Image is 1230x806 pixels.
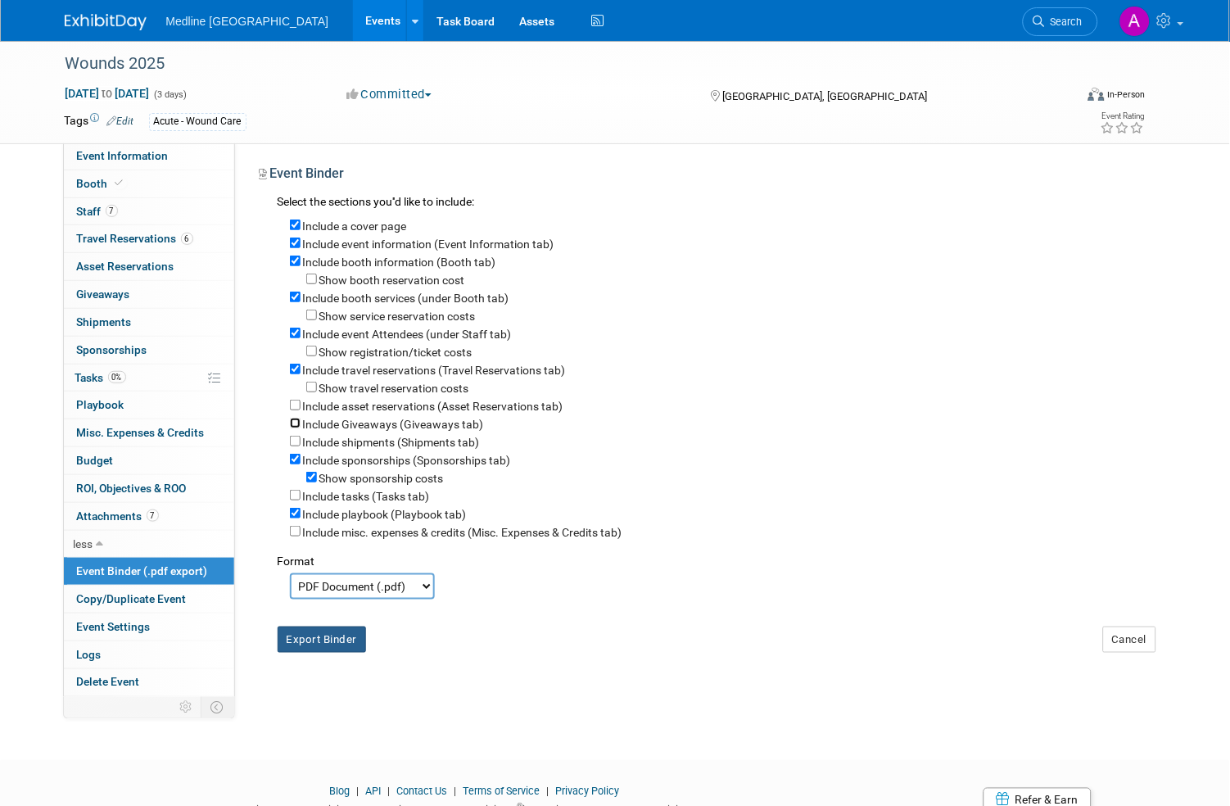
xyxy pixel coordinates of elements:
[396,786,447,798] a: Contact Us
[64,531,234,558] a: less
[64,365,234,392] a: Tasks0%
[278,541,1154,569] div: Format
[303,328,512,341] label: Include event Attendees (under Staff tab)
[319,472,444,485] label: Show sponsorship costs
[64,198,234,225] a: Staff7
[181,233,193,245] span: 6
[450,786,460,798] span: |
[986,85,1146,110] div: Event Format
[64,503,234,530] a: Attachments7
[1088,88,1105,101] img: Format-Inperson.png
[555,786,619,798] a: Privacy Policy
[303,364,566,377] label: Include travel reservations (Travel Reservations tab)
[201,697,234,718] td: Toggle Event Tabs
[65,112,134,131] td: Tags
[77,509,159,523] span: Attachments
[64,225,234,252] a: Travel Reservations6
[65,14,147,30] img: ExhibitDay
[64,669,234,696] a: Delete Event
[64,143,234,170] a: Event Information
[303,508,467,521] label: Include playbook (Playbook tab)
[77,288,130,301] span: Giveaways
[352,786,363,798] span: |
[77,620,151,633] span: Event Settings
[1107,88,1146,101] div: In-Person
[77,398,124,411] span: Playbook
[64,641,234,668] a: Logs
[1023,7,1098,36] a: Search
[303,256,496,269] label: Include booth information (Booth tab)
[64,475,234,502] a: ROI, Objectives & ROO
[319,382,469,395] label: Show travel reservation costs
[64,253,234,280] a: Asset Reservations
[65,86,151,101] span: [DATE] [DATE]
[383,786,394,798] span: |
[303,292,509,305] label: Include booth services (under Booth tab)
[303,436,480,449] label: Include shipments (Shipments tab)
[77,426,205,439] span: Misc. Expenses & Credits
[64,447,234,474] a: Budget
[77,648,102,661] span: Logs
[77,454,114,467] span: Budget
[319,310,476,323] label: Show service reservation costs
[64,337,234,364] a: Sponsorships
[60,49,1054,79] div: Wounds 2025
[77,343,147,356] span: Sponsorships
[64,170,234,197] a: Booth
[147,509,159,522] span: 7
[77,149,169,162] span: Event Information
[463,786,540,798] a: Terms of Service
[329,786,350,798] a: Blog
[77,676,140,689] span: Delete Event
[1103,627,1156,653] button: Cancel
[365,786,381,798] a: API
[64,586,234,613] a: Copy/Duplicate Event
[77,260,174,273] span: Asset Reservations
[303,454,511,467] label: Include sponsorships (Sponsorships tab)
[303,526,622,539] label: Include misc. expenses & credits (Misc. Expenses & Credits tab)
[64,392,234,419] a: Playbook
[1101,112,1145,120] div: Event Rating
[74,537,93,550] span: less
[278,193,1154,212] div: Select the sections you''d like to include:
[64,281,234,308] a: Giveaways
[77,564,208,577] span: Event Binder (.pdf export)
[303,490,430,503] label: Include tasks (Tasks tab)
[107,115,134,127] a: Edit
[153,89,188,100] span: (3 days)
[260,165,1154,188] div: Event Binder
[64,309,234,336] a: Shipments
[166,15,329,28] span: Medline [GEOGRAPHIC_DATA]
[723,90,928,102] span: [GEOGRAPHIC_DATA], [GEOGRAPHIC_DATA]
[77,592,187,605] span: Copy/Duplicate Event
[341,86,438,103] button: Committed
[64,558,234,585] a: Event Binder (.pdf export)
[303,400,563,413] label: Include asset reservations (Asset Reservations tab)
[108,371,126,383] span: 0%
[1119,6,1151,37] img: Angela Douglas
[115,179,124,188] i: Booth reservation complete
[77,232,193,245] span: Travel Reservations
[64,419,234,446] a: Misc. Expenses & Credits
[173,697,201,718] td: Personalize Event Tab Strip
[106,205,118,217] span: 7
[64,614,234,641] a: Event Settings
[303,220,407,233] label: Include a cover page
[77,315,132,328] span: Shipments
[303,238,554,251] label: Include event information (Event Information tab)
[77,205,118,218] span: Staff
[77,177,127,190] span: Booth
[542,786,553,798] span: |
[100,87,115,100] span: to
[149,113,246,130] div: Acute - Wound Care
[319,346,473,359] label: Show registration/ticket costs
[278,627,367,653] button: Export Binder
[75,371,126,384] span: Tasks
[319,274,465,287] label: Show booth reservation cost
[77,482,187,495] span: ROI, Objectives & ROO
[303,418,484,431] label: Include Giveaways (Giveaways tab)
[1045,16,1083,28] span: Search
